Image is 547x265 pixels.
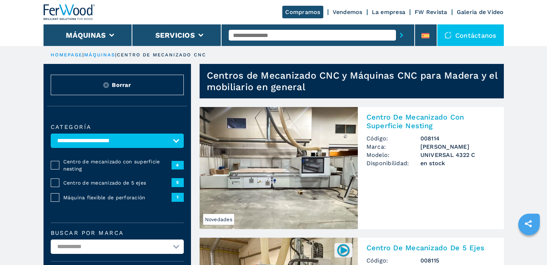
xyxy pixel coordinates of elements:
[51,75,184,95] button: ResetBorrar
[366,143,420,151] span: Marca:
[172,161,184,169] span: 4
[44,4,95,20] img: Ferwood
[200,107,504,229] a: Centro De Mecanizado Con Superficie Nesting MORBIDELLI UNIVERSAL 4322 CNovedadesCentro De Mecaniz...
[366,159,420,167] span: Disponibilidad:
[282,6,323,18] a: Compramos
[420,159,495,167] span: en stock
[415,9,447,15] a: FW Revista
[396,27,407,43] button: submit-button
[336,243,350,257] img: 008115
[366,113,495,130] h2: Centro De Mecanizado Con Superficie Nesting
[66,31,106,39] button: Máquinas
[115,52,117,57] span: |
[84,52,115,57] a: máquinas
[420,151,495,159] h3: UNIVERSAL 4322 C
[445,32,452,39] img: Contáctanos
[333,9,363,15] a: Vendemos
[117,52,206,58] p: centro de mecanizado cnc
[200,107,358,229] img: Centro De Mecanizado Con Superficie Nesting MORBIDELLI UNIVERSAL 4322 C
[366,256,420,265] span: Código:
[51,124,184,130] label: categoría
[372,9,406,15] a: La empresa
[366,134,420,143] span: Código:
[63,194,172,201] span: Máquina flexible de perforación
[366,243,495,252] h2: Centro De Mecanizado De 5 Ejes
[420,134,495,143] h3: 008114
[112,81,131,89] span: Borrar
[63,158,172,172] span: Centro de mecanizado con superficie nesting
[207,70,504,93] h1: Centros de Mecanizado CNC y Máquinas CNC para Madera y el mobiliario en general
[172,193,184,201] span: 1
[519,215,537,233] a: sharethis
[172,178,184,187] span: 5
[103,82,109,88] img: Reset
[420,143,495,151] h3: [PERSON_NAME]
[51,230,184,236] label: Buscar por marca
[366,151,420,159] span: Modelo:
[457,9,504,15] a: Galeria de Video
[82,52,84,57] span: |
[437,24,504,46] div: Contáctanos
[51,52,83,57] a: HOMEPAGE
[516,233,542,260] iframe: Chat
[203,214,234,225] span: Novedades
[420,256,495,265] h3: 008115
[63,179,172,186] span: Centro de mecanizado de 5 ejes
[155,31,195,39] button: Servicios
